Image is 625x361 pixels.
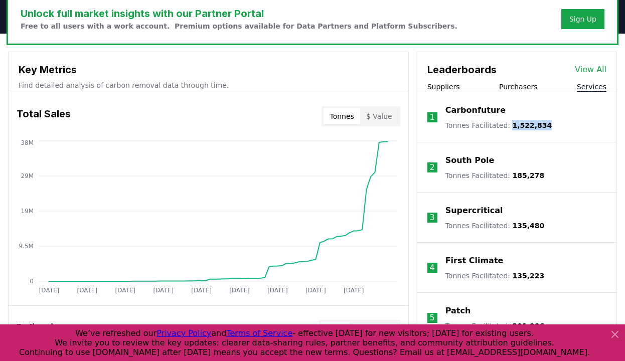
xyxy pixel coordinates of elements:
[21,6,457,21] h3: Unlock full market insights with our Partner Portal
[427,82,460,92] button: Suppliers
[499,82,538,92] button: Purchasers
[324,108,360,124] button: Tonnes
[229,287,250,294] tspan: [DATE]
[445,205,503,217] a: Supercritical
[430,262,435,274] p: 4
[30,278,34,285] tspan: 0
[445,104,506,116] a: Carbonfuture
[39,287,60,294] tspan: [DATE]
[21,172,34,179] tspan: 29M
[350,322,398,338] button: % of Sales
[19,80,398,90] p: Find detailed analysis of carbon removal data through time.
[305,287,326,294] tspan: [DATE]
[512,171,544,179] span: 185,278
[445,321,545,331] p: Tonnes Facilitated :
[21,208,34,215] tspan: 19M
[512,222,544,230] span: 135,480
[21,139,34,146] tspan: 38M
[115,287,136,294] tspan: [DATE]
[445,221,545,231] p: Tonnes Facilitated :
[21,21,457,31] p: Free to all users with a work account. Premium options available for Data Partners and Platform S...
[19,62,398,77] h3: Key Metrics
[445,305,471,317] a: Patch
[575,64,606,76] a: View All
[17,320,65,340] h3: Deliveries
[569,14,596,24] a: Sign Up
[17,106,71,126] h3: Total Sales
[445,120,552,130] p: Tonnes Facilitated :
[321,322,350,338] button: Total
[77,287,98,294] tspan: [DATE]
[561,9,604,29] button: Sign Up
[445,154,495,166] a: South Pole
[344,287,364,294] tspan: [DATE]
[512,272,544,280] span: 135,223
[430,161,435,173] p: 2
[445,255,504,267] a: First Climate
[577,82,606,92] button: Services
[191,287,212,294] tspan: [DATE]
[445,271,545,281] p: Tonnes Facilitated :
[445,170,545,180] p: Tonnes Facilitated :
[19,243,34,250] tspan: 9.5M
[427,62,497,77] h3: Leaderboards
[430,111,435,123] p: 1
[430,212,435,224] p: 3
[512,322,544,330] span: 101,906
[360,108,398,124] button: $ Value
[267,287,288,294] tspan: [DATE]
[512,121,552,129] span: 1,522,834
[430,312,435,324] p: 5
[153,287,174,294] tspan: [DATE]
